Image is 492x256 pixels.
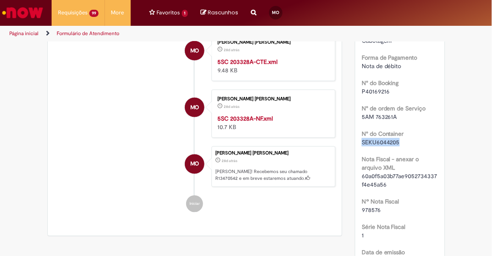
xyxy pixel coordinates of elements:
[362,88,390,95] span: P40169216
[54,146,336,187] li: Marcos Vinicius Oliveira
[57,30,119,37] a: Formulário de Atendimento
[362,206,381,214] span: 978576
[215,151,331,156] div: [PERSON_NAME] [PERSON_NAME]
[272,10,280,15] span: MO
[201,8,238,17] a: No momento, sua lista de rascunhos tem 0 Itens
[362,155,419,171] b: Nota Fiscal - anexar o arquivo XML
[362,79,399,87] b: N° do Booking
[89,10,99,17] span: 99
[58,8,88,17] span: Requisições
[224,104,239,109] span: 28d atrás
[217,115,273,122] a: 5SC 203328A-NF.xml
[111,8,124,17] span: More
[190,41,199,61] span: MO
[362,105,426,112] b: N° de ordem de Serviço
[224,104,239,109] time: 02/09/2025 01:14:30
[190,154,199,174] span: MO
[217,58,327,74] div: 9.48 KB
[362,198,399,205] b: Nº Nota Fiscal
[362,172,437,188] span: 60a0f5a03b77ae9052734337f4e45a56
[362,248,405,256] b: Data de emissão
[215,169,331,182] p: [PERSON_NAME]! Recebemos seu chamado R13470542 e em breve estaremos atuando.
[362,231,364,239] span: 1
[185,98,204,117] div: Marcos Vinicius Oliveira
[362,37,392,44] span: Cabotagem
[6,26,280,41] ul: Trilhas de página
[362,113,397,121] span: 5AM 763261A
[222,159,237,164] span: 28d atrás
[190,97,199,118] span: MO
[185,154,204,174] div: Marcos Vinicius Oliveira
[222,159,237,164] time: 02/09/2025 01:18:00
[185,41,204,61] div: Marcos Vinicius Oliveira
[208,8,238,17] span: Rascunhos
[9,30,38,37] a: Página inicial
[217,114,327,131] div: 10.7 KB
[224,47,239,52] span: 28d atrás
[362,138,400,146] span: SEKU6044205
[217,40,327,45] div: [PERSON_NAME] [PERSON_NAME]
[1,4,44,21] img: ServiceNow
[362,62,401,70] span: Nota de débito
[217,58,278,66] a: 5SC 203328A-CTE.xml
[362,130,404,138] b: N° do Container
[182,10,188,17] span: 1
[157,8,180,17] span: Favoritos
[217,96,327,102] div: [PERSON_NAME] [PERSON_NAME]
[362,54,418,61] b: Forma de Pagamento
[362,223,406,231] b: Série Nota Fiscal
[224,47,239,52] time: 02/09/2025 01:15:47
